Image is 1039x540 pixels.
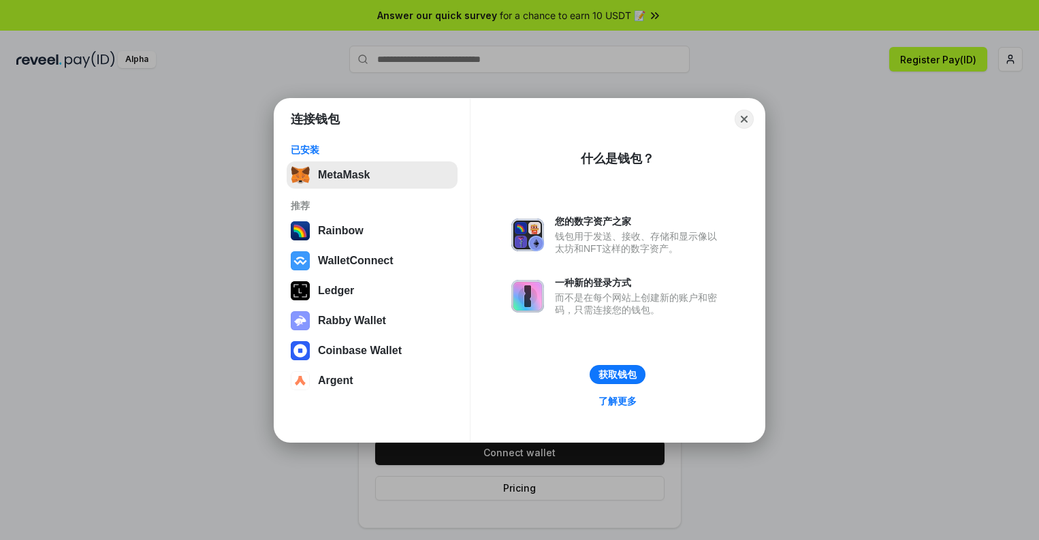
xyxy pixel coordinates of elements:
button: Coinbase Wallet [287,337,458,364]
button: MetaMask [287,161,458,189]
div: MetaMask [318,169,370,181]
div: Coinbase Wallet [318,345,402,357]
div: Ledger [318,285,354,297]
button: 获取钱包 [590,365,645,384]
div: Rainbow [318,225,364,237]
div: 已安装 [291,144,453,156]
div: 一种新的登录方式 [555,276,724,289]
a: 了解更多 [590,392,645,410]
div: 您的数字资产之家 [555,215,724,227]
button: Rainbow [287,217,458,244]
div: WalletConnect [318,255,394,267]
button: Close [735,110,754,129]
img: svg+xml,%3Csvg%20width%3D%2228%22%20height%3D%2228%22%20viewBox%3D%220%200%2028%2028%22%20fill%3D... [291,371,310,390]
img: svg+xml,%3Csvg%20xmlns%3D%22http%3A%2F%2Fwww.w3.org%2F2000%2Fsvg%22%20fill%3D%22none%22%20viewBox... [511,280,544,313]
div: 什么是钱包？ [581,150,654,167]
img: svg+xml,%3Csvg%20width%3D%2228%22%20height%3D%2228%22%20viewBox%3D%220%200%2028%2028%22%20fill%3D... [291,251,310,270]
img: svg+xml,%3Csvg%20width%3D%2228%22%20height%3D%2228%22%20viewBox%3D%220%200%2028%2028%22%20fill%3D... [291,341,310,360]
div: 推荐 [291,200,453,212]
button: Rabby Wallet [287,307,458,334]
div: Rabby Wallet [318,315,386,327]
div: 钱包用于发送、接收、存储和显示像以太坊和NFT这样的数字资产。 [555,230,724,255]
button: Argent [287,367,458,394]
div: 而不是在每个网站上创建新的账户和密码，只需连接您的钱包。 [555,291,724,316]
img: svg+xml,%3Csvg%20xmlns%3D%22http%3A%2F%2Fwww.w3.org%2F2000%2Fsvg%22%20width%3D%2228%22%20height%3... [291,281,310,300]
div: 了解更多 [598,395,637,407]
div: 获取钱包 [598,368,637,381]
img: svg+xml,%3Csvg%20xmlns%3D%22http%3A%2F%2Fwww.w3.org%2F2000%2Fsvg%22%20fill%3D%22none%22%20viewBox... [291,311,310,330]
button: WalletConnect [287,247,458,274]
div: Argent [318,375,353,387]
img: svg+xml,%3Csvg%20fill%3D%22none%22%20height%3D%2233%22%20viewBox%3D%220%200%2035%2033%22%20width%... [291,165,310,185]
button: Ledger [287,277,458,304]
h1: 连接钱包 [291,111,340,127]
img: svg+xml,%3Csvg%20xmlns%3D%22http%3A%2F%2Fwww.w3.org%2F2000%2Fsvg%22%20fill%3D%22none%22%20viewBox... [511,219,544,251]
img: svg+xml,%3Csvg%20width%3D%22120%22%20height%3D%22120%22%20viewBox%3D%220%200%20120%20120%22%20fil... [291,221,310,240]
